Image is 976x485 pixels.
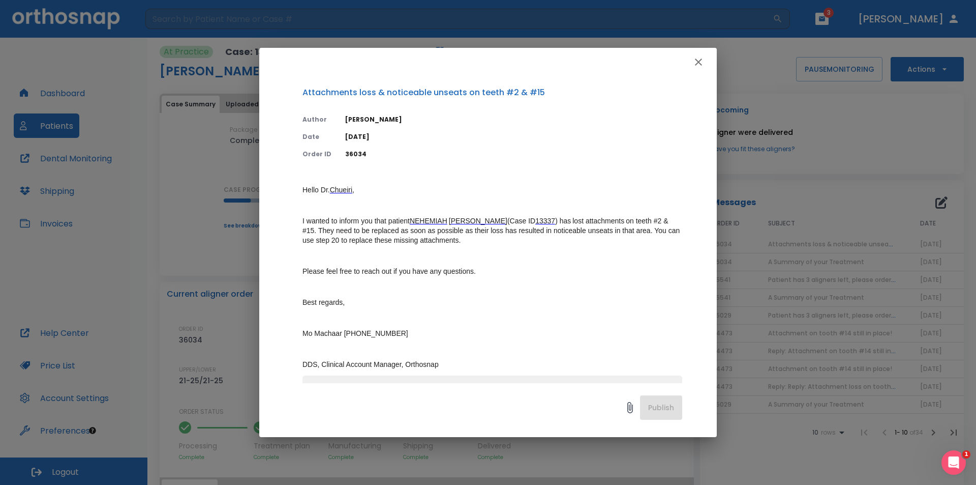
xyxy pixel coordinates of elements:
[302,360,439,368] span: DDS, Clinical Account Manager, Orthosnap
[302,298,345,306] span: Best regards,
[535,217,555,225] a: 13337
[302,87,682,99] p: Attachments loss & noticeable unseats on teeth #2 & #15
[507,217,535,225] span: (Case ID
[941,450,966,475] iframe: Intercom live chat
[302,115,333,124] p: Author
[302,329,408,337] span: Mo Machaar [PHONE_NUMBER]
[302,217,410,225] span: I wanted to inform you that patient
[410,217,447,225] a: NEHEMIAH
[345,132,682,141] p: [DATE]
[555,217,571,225] span: ) has
[962,450,970,459] span: 1
[302,217,682,244] span: on teeth #2 & #15. They need to be replaced as soon as possible as their loss has resulted in not...
[572,217,624,225] span: lost attachments
[449,217,507,225] a: [PERSON_NAME]
[302,150,333,159] p: Order ID
[345,115,682,124] p: [PERSON_NAME]
[302,186,330,194] span: Hello Dr.
[345,150,682,159] p: 36034
[352,186,354,194] span: ,
[302,267,476,275] span: Please feel free to reach out if you have any questions.
[302,132,333,141] p: Date
[330,186,352,194] a: Chueiri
